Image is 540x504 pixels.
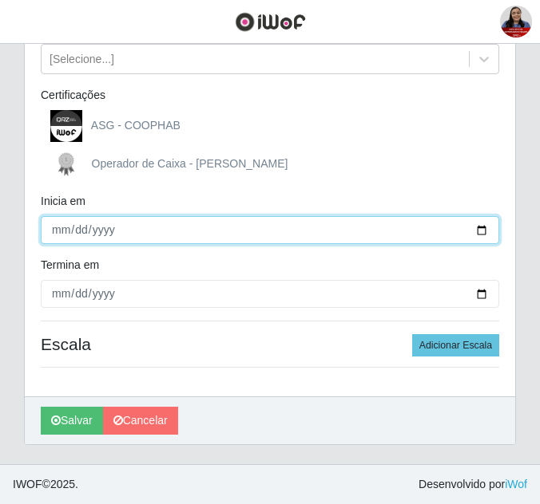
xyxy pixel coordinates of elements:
a: Cancelar [103,407,178,435]
label: Termina em [41,257,99,274]
span: © 2025 . [13,476,78,493]
span: Operador de Caixa - [PERSON_NAME] [92,157,288,170]
h4: Escala [41,334,499,354]
img: Operador de Caixa - Queiroz Atacadão [50,148,89,180]
button: Adicionar Escala [412,334,499,356]
span: Desenvolvido por [419,476,527,493]
label: Inicia em [41,193,85,210]
span: ASG - COOPHAB [91,119,181,132]
span: IWOF [13,478,42,490]
input: 00/00/0000 [41,280,499,308]
img: CoreUI Logo [235,12,306,32]
a: iWof [505,478,527,490]
div: [Selecione...] [50,51,114,68]
img: ASG - COOPHAB [50,110,89,142]
label: Certificações [41,87,105,104]
button: Salvar [41,407,103,435]
input: 00/00/0000 [41,216,499,244]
